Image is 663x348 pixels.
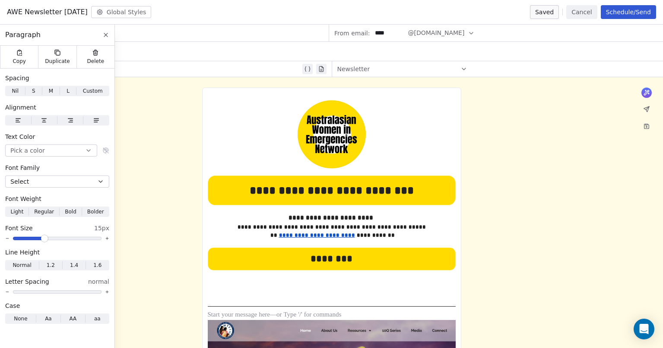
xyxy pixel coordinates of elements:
[34,208,54,216] span: Regular
[5,132,35,141] span: Text Color
[334,29,370,38] span: From email:
[67,87,70,95] span: L
[566,5,597,19] button: Cancel
[88,277,109,286] span: normal
[87,58,105,65] span: Delete
[49,87,53,95] span: M
[70,261,78,269] span: 1.4
[5,224,33,232] span: Font Size
[69,315,76,323] span: AA
[83,87,103,95] span: Custom
[408,28,464,38] span: @[DOMAIN_NAME]
[10,208,23,216] span: Light
[7,7,88,17] span: AWE Newsletter [DATE]
[32,87,35,95] span: S
[5,277,49,286] span: Letter Spacing
[93,261,102,269] span: 1.6
[91,6,152,18] button: Global Styles
[601,5,656,19] button: Schedule/Send
[47,261,55,269] span: 1.2
[5,163,40,172] span: Font Family
[94,315,101,323] span: aa
[87,208,104,216] span: Bolder
[12,87,19,95] span: Nil
[5,74,29,82] span: Spacing
[10,177,29,186] span: Select
[45,58,70,65] span: Duplicate
[5,194,41,203] span: Font Weight
[14,315,27,323] span: None
[13,58,26,65] span: Copy
[5,144,97,157] button: Pick a color
[5,301,20,310] span: Case
[13,261,31,269] span: Normal
[65,208,76,216] span: Bold
[5,103,36,112] span: Alignment
[94,224,109,232] span: 15px
[5,248,40,257] span: Line Height
[45,315,52,323] span: Aa
[530,5,559,19] button: Saved
[337,65,370,73] span: Newsletter
[634,319,654,339] div: Open Intercom Messenger
[5,30,41,40] span: Paragraph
